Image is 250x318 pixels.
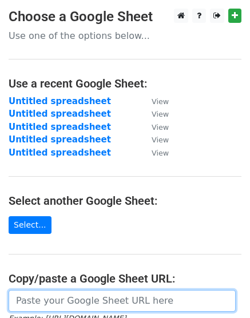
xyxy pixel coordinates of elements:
[9,194,241,208] h4: Select another Google Sheet:
[140,148,169,158] a: View
[9,216,51,234] a: Select...
[9,109,111,119] a: Untitled spreadsheet
[9,134,111,145] a: Untitled spreadsheet
[140,122,169,132] a: View
[152,110,169,118] small: View
[9,9,241,25] h3: Choose a Google Sheet
[140,109,169,119] a: View
[152,149,169,157] small: View
[9,30,241,42] p: Use one of the options below...
[9,148,111,158] a: Untitled spreadsheet
[9,290,236,312] input: Paste your Google Sheet URL here
[9,96,111,106] a: Untitled spreadsheet
[9,272,241,285] h4: Copy/paste a Google Sheet URL:
[140,134,169,145] a: View
[152,136,169,144] small: View
[152,97,169,106] small: View
[9,122,111,132] a: Untitled spreadsheet
[9,77,241,90] h4: Use a recent Google Sheet:
[193,263,250,318] iframe: Chat Widget
[140,96,169,106] a: View
[152,123,169,132] small: View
